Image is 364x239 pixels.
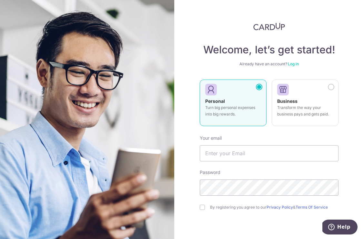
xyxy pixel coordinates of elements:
input: Enter your Email [200,145,339,161]
strong: Personal [205,98,225,104]
label: Password [200,169,220,176]
a: Terms Of Service [296,205,328,210]
img: CardUp Logo [253,23,285,30]
a: Privacy Policy [267,205,293,210]
a: Personal Turn big personal expenses into big rewards. [200,80,267,130]
strong: Business [277,98,298,104]
p: Turn big personal expenses into big rewards. [205,104,261,117]
p: Transform the way your business pays and gets paid. [277,104,333,117]
iframe: Opens a widget where you can find more information [322,220,358,236]
a: Business Transform the way your business pays and gets paid. [272,80,339,130]
label: Your email [200,135,222,141]
div: Already have an account? [200,61,339,67]
label: By registering you agree to our & [210,205,339,210]
a: Log in [288,61,299,66]
h4: Welcome, let’s get started! [200,43,339,56]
